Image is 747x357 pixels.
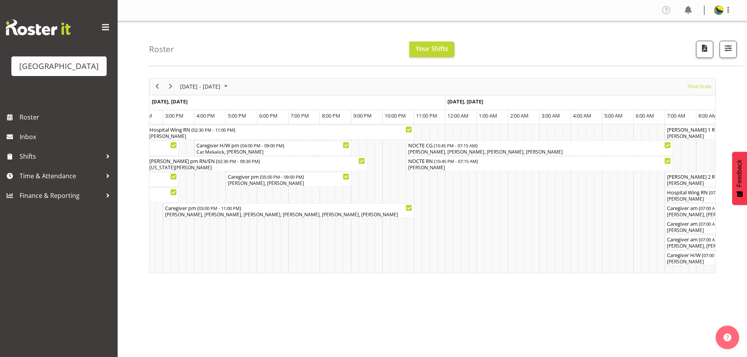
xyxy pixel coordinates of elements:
[408,164,671,171] div: [PERSON_NAME]
[686,82,712,91] span: Time Scale
[147,125,414,140] div: Hospital Wing RN Begin From Wednesday, October 29, 2025 at 2:30:00 PM GMT+13:00 Ends At Wednesday...
[163,203,414,218] div: Caregiver pm Begin From Wednesday, October 29, 2025 at 3:00:00 PM GMT+13:00 Ends At Wednesday, Oc...
[147,156,367,171] div: Ressie pm RN/EN Begin From Wednesday, October 29, 2025 at 2:30:00 PM GMT+13:00 Ends At Wednesday,...
[20,131,114,143] span: Inbox
[20,190,102,201] span: Finance & Reporting
[149,164,365,171] div: [US_STATE][PERSON_NAME]
[416,112,437,119] span: 11:00 PM
[479,112,497,119] span: 1:00 AM
[636,112,654,119] span: 6:00 AM
[700,236,741,243] span: 07:00 AM - 01:00 PM
[698,112,717,119] span: 8:00 AM
[20,111,114,123] span: Roster
[149,133,412,140] div: [PERSON_NAME]
[228,180,349,187] div: [PERSON_NAME], [PERSON_NAME]
[700,221,741,227] span: 07:00 AM - 02:30 PM
[736,159,743,187] span: Feedback
[409,42,454,57] button: Your Shifts
[179,82,221,91] span: [DATE] - [DATE]
[228,172,349,180] div: Caregiver pm ( )
[193,127,234,133] span: 02:30 PM - 11:00 PM
[408,141,671,149] div: NOCTE CG ( )
[686,82,713,91] button: Time Scale
[6,20,71,35] img: Rosterit website logo
[152,82,163,91] button: Previous
[164,78,177,95] div: next period
[723,333,731,341] img: help-xxl-2.png
[196,149,349,156] div: Cat Mekalick, [PERSON_NAME]
[573,112,591,119] span: 4:00 AM
[19,60,99,72] div: [GEOGRAPHIC_DATA]
[732,152,747,205] button: Feedback - Show survey
[703,252,744,258] span: 07:00 AM - 10:00 AM
[20,150,102,162] span: Shifts
[542,112,560,119] span: 3:00 AM
[700,205,741,211] span: 07:00 AM - 03:30 PM
[165,211,412,218] div: [PERSON_NAME], [PERSON_NAME], [PERSON_NAME], [PERSON_NAME], [PERSON_NAME], [PERSON_NAME]
[194,141,351,156] div: Caregiver H/W pm Begin From Wednesday, October 29, 2025 at 4:00:00 PM GMT+13:00 Ends At Wednesday...
[385,112,406,119] span: 10:00 PM
[228,112,246,119] span: 5:00 PM
[447,98,483,105] span: [DATE], [DATE]
[604,112,623,119] span: 5:00 AM
[322,112,340,119] span: 8:00 PM
[165,112,184,119] span: 3:00 PM
[149,125,412,133] div: Hospital Wing RN ( )
[149,45,174,54] h4: Roster
[408,157,671,165] div: NOCTE RN ( )
[149,157,365,165] div: [PERSON_NAME] pm RN/EN ( )
[165,204,412,212] div: Caregiver pm ( )
[696,41,713,58] button: Download a PDF of the roster according to the set date range.
[447,112,469,119] span: 12:00 AM
[177,78,233,95] div: Oct 27 - Nov 02, 2025
[242,142,283,149] span: 04:00 PM - 09:00 PM
[199,205,240,211] span: 03:00 PM - 11:00 PM
[165,82,176,91] button: Next
[435,142,476,149] span: 10:45 PM - 07:15 AM
[196,141,349,149] div: Caregiver H/W pm ( )
[510,112,529,119] span: 2:00 AM
[714,5,723,15] img: gemma-hall22491374b5f274993ff8414464fec47f.png
[406,156,673,171] div: NOCTE RN Begin From Wednesday, October 29, 2025 at 10:45:00 PM GMT+13:00 Ends At Thursday, Octobe...
[20,170,102,182] span: Time & Attendance
[218,158,258,164] span: 02:30 PM - 09:30 PM
[196,112,215,119] span: 4:00 PM
[179,82,231,91] button: October 2025
[259,112,278,119] span: 6:00 PM
[406,141,673,156] div: NOCTE CG Begin From Wednesday, October 29, 2025 at 10:45:00 PM GMT+13:00 Ends At Thursday, Octobe...
[226,172,351,187] div: Caregiver pm Begin From Wednesday, October 29, 2025 at 5:00:00 PM GMT+13:00 Ends At Wednesday, Oc...
[667,112,685,119] span: 7:00 AM
[353,112,372,119] span: 9:00 PM
[408,149,671,156] div: [PERSON_NAME], [PERSON_NAME], [PERSON_NAME], [PERSON_NAME]
[720,41,737,58] button: Filter Shifts
[151,78,164,95] div: previous period
[291,112,309,119] span: 7:00 PM
[262,174,302,180] span: 05:00 PM - 09:00 PM
[149,78,716,273] div: Timeline Week of October 27, 2025
[152,98,187,105] span: [DATE], [DATE]
[436,158,476,164] span: 10:45 PM - 07:15 AM
[416,44,448,53] span: Your Shifts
